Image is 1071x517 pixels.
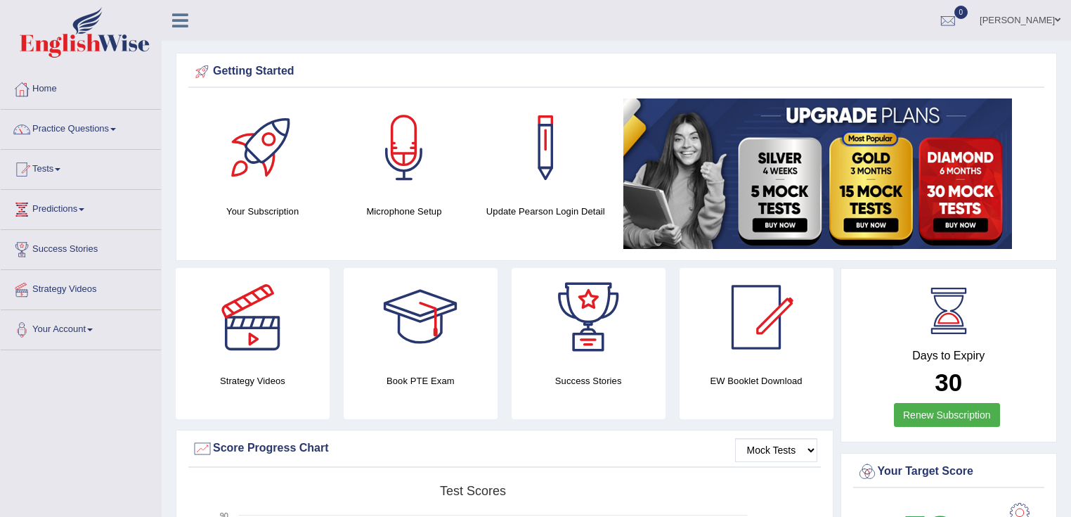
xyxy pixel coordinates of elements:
[1,150,161,185] a: Tests
[176,374,330,388] h4: Strategy Videos
[680,374,833,388] h4: EW Booklet Download
[199,204,326,219] h4: Your Subscription
[440,484,506,498] tspan: Test scores
[894,403,1000,427] a: Renew Subscription
[1,310,161,345] a: Your Account
[1,190,161,225] a: Predictions
[344,374,498,388] h4: Book PTE Exam
[482,204,609,219] h4: Update Pearson Login Detail
[1,70,161,105] a: Home
[857,350,1041,362] h4: Days to Expiry
[340,204,467,219] h4: Microphone Setup
[954,6,968,19] span: 0
[623,98,1012,249] img: small5.jpg
[857,461,1041,483] div: Your Target Score
[192,438,817,459] div: Score Progress Chart
[1,270,161,305] a: Strategy Videos
[1,110,161,145] a: Practice Questions
[1,230,161,265] a: Success Stories
[192,61,1041,82] div: Getting Started
[935,369,962,396] b: 30
[512,374,666,388] h4: Success Stories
